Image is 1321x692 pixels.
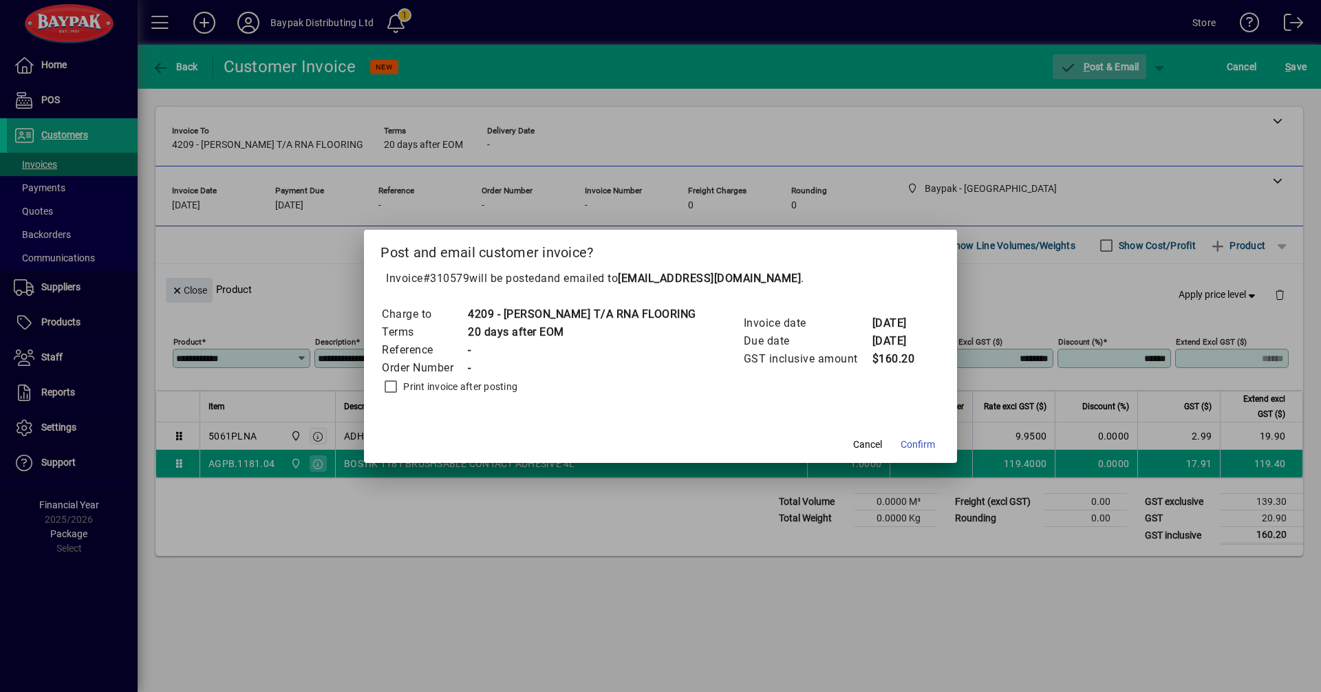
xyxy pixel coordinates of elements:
[467,359,696,377] td: -
[380,270,941,287] p: Invoice will be posted .
[381,341,467,359] td: Reference
[853,437,882,452] span: Cancel
[743,350,872,368] td: GST inclusive amount
[743,314,872,332] td: Invoice date
[872,350,927,368] td: $160.20
[400,380,517,393] label: Print invoice after posting
[467,323,696,341] td: 20 days after EOM
[541,272,801,285] span: and emailed to
[364,230,957,270] h2: Post and email customer invoice?
[846,433,890,457] button: Cancel
[381,305,467,323] td: Charge to
[467,341,696,359] td: -
[901,437,935,452] span: Confirm
[743,332,872,350] td: Due date
[618,272,801,285] b: [EMAIL_ADDRESS][DOMAIN_NAME]
[381,359,467,377] td: Order Number
[872,314,927,332] td: [DATE]
[423,272,470,285] span: #310579
[381,323,467,341] td: Terms
[872,332,927,350] td: [DATE]
[467,305,696,323] td: 4209 - [PERSON_NAME] T/A RNA FLOORING
[895,433,941,457] button: Confirm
